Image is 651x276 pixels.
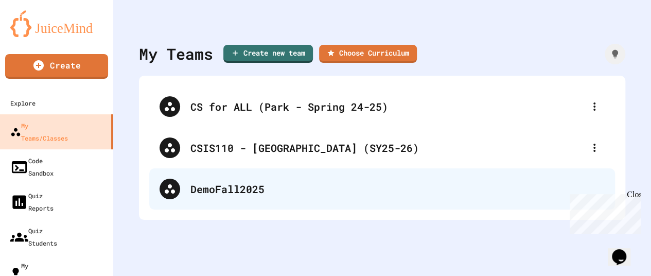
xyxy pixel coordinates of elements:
[605,44,625,64] div: How it works
[139,42,213,65] div: My Teams
[4,4,71,65] div: Chat with us now!Close
[10,119,68,144] div: My Teams/Classes
[190,181,605,197] div: DemoFall2025
[10,97,36,109] div: Explore
[10,189,54,214] div: Quiz Reports
[566,190,641,234] iframe: chat widget
[608,235,641,266] iframe: chat widget
[149,127,615,168] div: CSIS110 - [GEOGRAPHIC_DATA] (SY25-26)
[190,99,584,114] div: CS for ALL (Park - Spring 24-25)
[10,154,54,179] div: Code Sandbox
[190,140,584,156] div: CSIS110 - [GEOGRAPHIC_DATA] (SY25-26)
[5,54,108,79] a: Create
[223,45,313,63] a: Create new team
[149,168,615,210] div: DemoFall2025
[10,10,103,37] img: logo-orange.svg
[149,86,615,127] div: CS for ALL (Park - Spring 24-25)
[10,225,57,249] div: Quiz Students
[319,45,417,63] a: Choose Curriculum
